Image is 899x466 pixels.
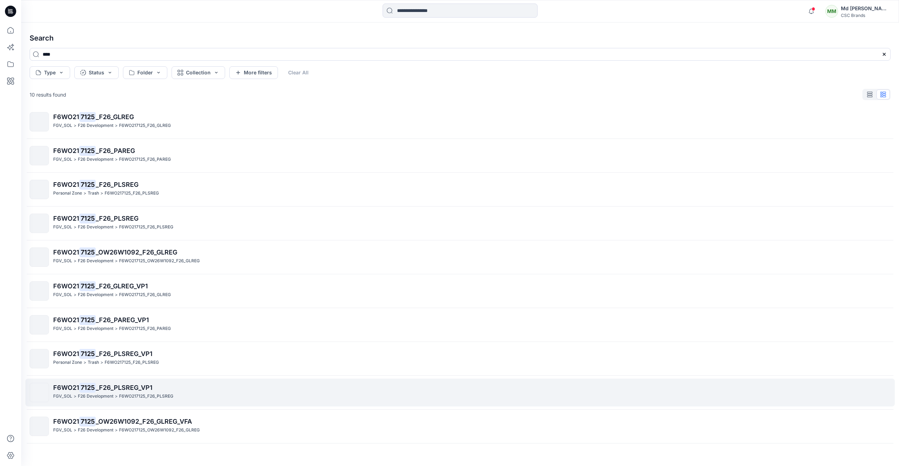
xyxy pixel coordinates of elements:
[53,384,79,391] span: F6WO21
[841,4,890,13] div: Md [PERSON_NAME]
[53,316,79,324] span: F6WO21
[53,393,72,400] p: FGV_SOL
[78,122,113,129] p: F26 Development
[79,112,96,122] mark: 7125
[119,427,200,434] p: F6WO217125_OW26W1092_F26_GLREG
[25,379,895,406] a: F6WO217125_F26_PLSREG_VP1FGV_SOL>F26 Development>F6WO217125_F26_PLSREG
[53,156,72,163] p: FGV_SOL
[53,427,72,434] p: FGV_SOL
[96,113,134,121] span: _F26_GLREG
[88,359,99,366] p: Trash
[96,384,153,391] span: _F26_PLSREG_VP1
[115,325,118,332] p: >
[79,349,96,358] mark: 7125
[119,156,171,163] p: F6WO217125_F26_PAREG
[78,156,113,163] p: F26 Development
[96,147,135,154] span: _F26_PAREG
[53,215,79,222] span: F6WO21
[53,147,79,154] span: F6WO21
[53,249,79,256] span: F6WO21
[53,190,82,197] p: Personal Zone
[115,427,118,434] p: >
[83,359,86,366] p: >
[78,291,113,299] p: F26 Development
[96,350,153,357] span: _F26_PLSREG_VP1
[79,179,96,189] mark: 7125
[53,325,72,332] p: FGV_SOL
[96,418,192,425] span: _OW26W1092_F26_GLREG_VFA
[119,257,200,265] p: F6WO217125_OW26W1092_F26_GLREG
[79,382,96,392] mark: 7125
[78,427,113,434] p: F26 Development
[25,277,895,305] a: F6WO217125_F26_GLREG_VP1FGV_SOL>F26 Development>F6WO217125_F26_GLREG
[74,257,76,265] p: >
[53,122,72,129] p: FGV_SOL
[74,427,76,434] p: >
[825,5,838,18] div: MM
[105,190,159,197] p: F6WO217125_F26_PLSREG
[53,223,72,231] p: FGV_SOL
[25,108,895,136] a: F6WO217125_F26_GLREGFGV_SOL>F26 Development>F6WO217125_F26_GLREG
[53,291,72,299] p: FGV_SOL
[74,122,76,129] p: >
[115,122,118,129] p: >
[123,66,167,79] button: Folder
[24,28,896,48] h4: Search
[229,66,278,79] button: More filters
[74,66,119,79] button: Status
[74,223,76,231] p: >
[115,223,118,231] p: >
[79,416,96,426] mark: 7125
[25,142,895,170] a: F6WO217125_F26_PAREGFGV_SOL>F26 Development>F6WO217125_F26_PAREG
[74,156,76,163] p: >
[25,209,895,237] a: F6WO217125_F26_PLSREGFGV_SOL>F26 Development>F6WO217125_F26_PLSREG
[78,325,113,332] p: F26 Development
[25,311,895,339] a: F6WO217125_F26_PAREG_VP1FGV_SOL>F26 Development>F6WO217125_F26_PAREG
[115,393,118,400] p: >
[83,190,86,197] p: >
[25,176,895,203] a: F6WO217125_F26_PLSREGPersonal Zone>Trash>F6WO217125_F26_PLSREG
[25,345,895,373] a: F6WO217125_F26_PLSREG_VP1Personal Zone>Trash>F6WO217125_F26_PLSREG
[172,66,225,79] button: Collection
[119,223,173,231] p: F6WO217125_F26_PLSREG
[74,393,76,400] p: >
[115,156,118,163] p: >
[96,282,148,290] span: _F26_GLREG_VP1
[74,325,76,332] p: >
[53,418,79,425] span: F6WO21
[115,257,118,265] p: >
[96,316,149,324] span: _F26_PAREG_VP1
[100,359,103,366] p: >
[119,393,173,400] p: F6WO217125_F26_PLSREG
[78,223,113,231] p: F26 Development
[115,291,118,299] p: >
[79,146,96,155] mark: 7125
[78,257,113,265] p: F26 Development
[53,113,79,121] span: F6WO21
[96,249,177,256] span: _OW26W1092_F26_GLREG
[79,247,96,257] mark: 7125
[105,359,159,366] p: F6WO217125_F26_PLSREG
[53,350,79,357] span: F6WO21
[88,190,99,197] p: Trash
[25,412,895,440] a: F6WO217125_OW26W1092_F26_GLREG_VFAFGV_SOL>F26 Development>F6WO217125_OW26W1092_F26_GLREG
[96,215,138,222] span: _F26_PLSREG
[841,13,890,18] div: CSC Brands
[96,181,138,188] span: _F26_PLSREG
[53,257,72,265] p: FGV_SOL
[119,291,171,299] p: F6WO217125_F26_GLREG
[78,393,113,400] p: F26 Development
[79,315,96,325] mark: 7125
[53,282,79,290] span: F6WO21
[119,122,171,129] p: F6WO217125_F26_GLREG
[25,243,895,271] a: F6WO217125_OW26W1092_F26_GLREGFGV_SOL>F26 Development>F6WO217125_OW26W1092_F26_GLREG
[53,181,79,188] span: F6WO21
[79,281,96,291] mark: 7125
[119,325,171,332] p: F6WO217125_F26_PAREG
[79,213,96,223] mark: 7125
[30,66,70,79] button: Type
[100,190,103,197] p: >
[53,359,82,366] p: Personal Zone
[74,291,76,299] p: >
[30,91,66,98] p: 10 results found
